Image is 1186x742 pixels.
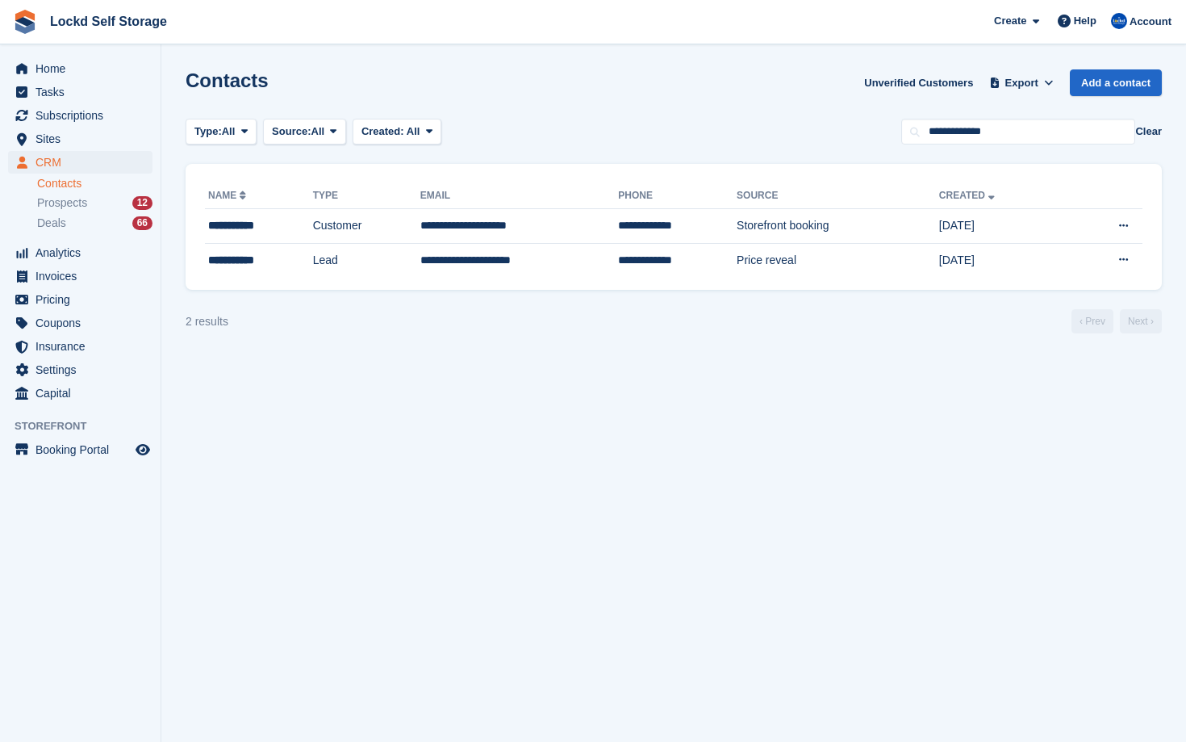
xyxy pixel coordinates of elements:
a: menu [8,81,152,103]
img: Jonny Bleach [1111,13,1127,29]
span: Help [1074,13,1096,29]
td: Lead [313,243,420,277]
a: menu [8,128,152,150]
td: Storefront booking [737,209,939,244]
button: Type: All [186,119,257,145]
a: menu [8,241,152,264]
a: Add a contact [1070,69,1162,96]
span: Created: [361,125,404,137]
span: Storefront [15,418,161,434]
span: Pricing [35,288,132,311]
span: CRM [35,151,132,174]
a: menu [8,358,152,381]
a: menu [8,104,152,127]
th: Type [313,183,420,209]
td: [DATE] [939,209,1068,244]
span: Home [35,57,132,80]
span: Analytics [35,241,132,264]
a: Next [1120,309,1162,333]
th: Phone [618,183,737,209]
a: menu [8,312,152,334]
div: 66 [132,216,152,230]
span: Booking Portal [35,438,132,461]
span: Export [1005,75,1038,91]
a: menu [8,265,152,287]
div: 12 [132,196,152,210]
span: Create [994,13,1026,29]
span: Sites [35,128,132,150]
a: Previous [1071,309,1113,333]
a: Contacts [37,176,152,191]
span: Type: [194,124,222,140]
a: Deals 66 [37,215,152,232]
button: Created: All [353,119,441,145]
span: Prospects [37,195,87,211]
span: Coupons [35,312,132,334]
a: menu [8,57,152,80]
h1: Contacts [186,69,269,91]
a: menu [8,335,152,358]
a: Prospects 12 [37,195,152,212]
button: Clear [1135,124,1162,140]
a: menu [8,382,152,405]
button: Export [986,69,1057,96]
span: Subscriptions [35,104,132,127]
span: Deals [37,216,66,231]
span: All [222,124,236,140]
img: stora-icon-8386f47178a22dfd0bd8f6a31ec36ba5ce8667c1dd55bd0f319d3a0aa187defe.svg [13,10,37,34]
span: Capital [35,382,132,405]
th: Email [420,183,619,209]
a: menu [8,151,152,174]
span: Settings [35,358,132,381]
a: Created [939,190,998,201]
td: Customer [313,209,420,244]
a: Lockd Self Storage [44,8,173,35]
nav: Page [1068,309,1165,333]
span: All [311,124,325,140]
span: Source: [272,124,311,140]
td: Price reveal [737,243,939,277]
span: Insurance [35,335,132,358]
a: menu [8,438,152,461]
a: Unverified Customers [858,69,979,96]
a: Preview store [133,440,152,459]
a: menu [8,288,152,311]
span: Account [1130,14,1171,30]
a: Name [208,190,249,201]
td: [DATE] [939,243,1068,277]
span: Invoices [35,265,132,287]
button: Source: All [263,119,346,145]
span: All [407,125,420,137]
span: Tasks [35,81,132,103]
th: Source [737,183,939,209]
div: 2 results [186,313,228,330]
